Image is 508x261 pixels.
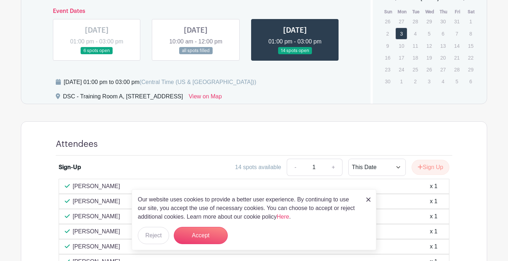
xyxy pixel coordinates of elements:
a: - [287,159,303,176]
p: 4 [409,28,421,39]
p: 15 [465,40,477,51]
p: 19 [423,52,435,63]
p: [PERSON_NAME] [73,212,120,221]
div: x 1 [430,197,437,206]
a: 3 [395,28,407,39]
p: 7 [451,28,463,39]
p: 31 [451,16,463,27]
p: 5 [423,28,435,39]
p: 30 [382,76,394,87]
div: 14 spots available [235,163,281,172]
p: 11 [409,40,421,51]
div: DSC - Training Room A, [STREET_ADDRESS] [63,92,183,104]
p: 1 [395,76,407,87]
p: 18 [409,52,421,63]
div: x 1 [430,227,437,236]
p: 5 [451,76,463,87]
p: 12 [423,40,435,51]
h4: Attendees [56,139,98,149]
p: Our website uses cookies to provide a better user experience. By continuing to use our site, you ... [138,195,359,221]
p: 27 [395,16,407,27]
th: Mon [395,8,409,15]
p: 9 [382,40,394,51]
div: x 1 [430,182,437,191]
p: 26 [423,64,435,75]
p: 14 [451,40,463,51]
a: View on Map [189,92,222,104]
p: 1 [465,16,477,27]
div: x 1 [430,212,437,221]
button: Accept [174,227,228,244]
div: Sign-Up [59,163,81,172]
p: 6 [437,28,449,39]
a: Here [277,214,289,220]
p: [PERSON_NAME] [73,242,120,251]
button: Reject [138,227,169,244]
p: 29 [423,16,435,27]
p: 10 [395,40,407,51]
span: (Central Time (US & [GEOGRAPHIC_DATA])) [139,79,256,85]
p: [PERSON_NAME] [73,197,120,206]
p: 23 [382,64,394,75]
p: 2 [382,28,394,39]
p: 20 [437,52,449,63]
p: 3 [423,76,435,87]
p: [PERSON_NAME] [73,227,120,236]
p: 4 [437,76,449,87]
p: 13 [437,40,449,51]
th: Tue [409,8,423,15]
p: 22 [465,52,477,63]
th: Fri [450,8,464,15]
p: 27 [437,64,449,75]
p: 30 [437,16,449,27]
div: [DATE] 01:00 pm to 03:00 pm [64,78,256,87]
p: 25 [409,64,421,75]
p: 24 [395,64,407,75]
p: [PERSON_NAME] [73,182,120,191]
p: 28 [451,64,463,75]
p: 2 [409,76,421,87]
p: 16 [382,52,394,63]
p: 17 [395,52,407,63]
th: Sun [381,8,395,15]
div: x 1 [430,242,437,251]
p: 29 [465,64,477,75]
a: + [325,159,343,176]
th: Wed [423,8,437,15]
p: 21 [451,52,463,63]
th: Thu [437,8,451,15]
th: Sat [464,8,478,15]
p: 26 [382,16,394,27]
p: 6 [465,76,477,87]
button: Sign Up [412,160,449,175]
p: 28 [409,16,421,27]
p: 8 [465,28,477,39]
img: close_button-5f87c8562297e5c2d7936805f587ecaba9071eb48480494691a3f1689db116b3.svg [366,197,371,202]
h6: Event Dates [47,8,345,15]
